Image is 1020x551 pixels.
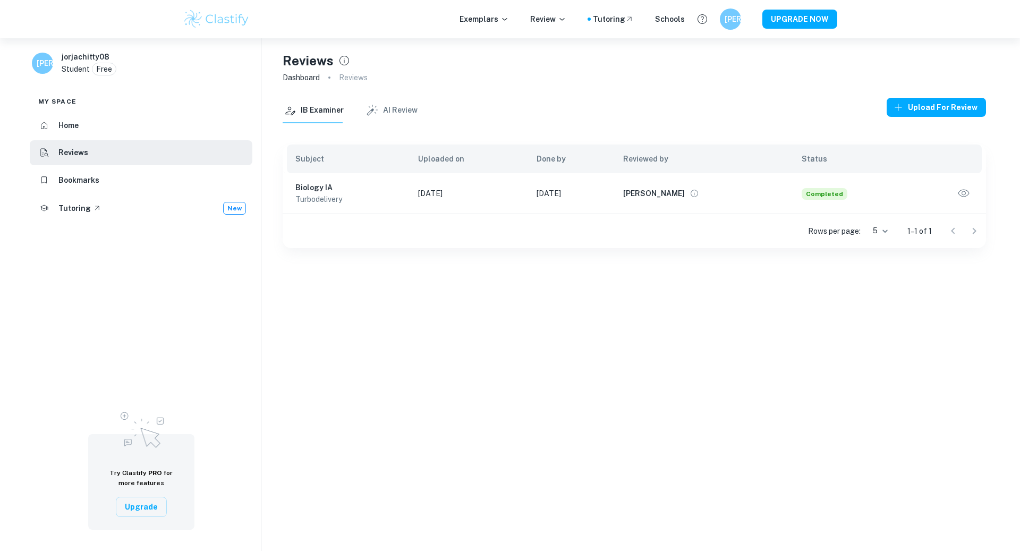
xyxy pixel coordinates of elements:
a: TutoringNew [30,195,252,222]
span: My space [38,97,76,106]
a: Upload for review [887,98,986,123]
button: IB Examiner [283,98,344,123]
h6: [PERSON_NAME] [725,13,737,25]
a: Home [30,113,252,138]
a: Reviews [30,140,252,166]
td: [DATE] [410,173,528,214]
h6: Biology IA [295,182,401,193]
button: [PERSON_NAME] [720,9,741,30]
a: Schools [655,13,685,25]
th: Uploaded on [410,145,528,173]
h6: Try Clastify for more features [101,468,182,488]
p: Rows per page: [808,225,861,237]
h6: [PERSON_NAME] [623,188,685,199]
p: turbo delivery [295,193,401,205]
button: AI Review [365,98,418,123]
button: UPGRADE NOW [762,10,837,29]
h6: Tutoring [58,202,91,214]
h6: Reviews [58,147,88,158]
div: 5 [865,223,890,239]
th: Status [793,145,911,173]
h6: jorjachitty08 [62,51,109,63]
th: Done by [528,145,615,173]
span: PRO [148,469,162,477]
img: Upgrade to Pro [115,405,168,451]
td: [DATE] [528,173,615,214]
h6: [PERSON_NAME] [37,57,49,69]
a: Bookmarks [30,167,252,193]
h6: Bookmarks [58,174,99,186]
img: Clastify logo [183,9,250,30]
h4: Reviews [283,51,334,70]
p: Student [62,63,90,75]
p: Exemplars [460,13,509,25]
th: Reviewed by [615,145,794,173]
span: New [224,204,245,213]
a: Dashboard [283,70,320,85]
th: Subject [283,145,410,173]
p: Reviews [339,72,368,83]
button: Upload for review [887,98,986,117]
h6: Home [58,120,79,131]
p: 1–1 of 1 [907,225,932,237]
p: Review [530,13,566,25]
button: Upgrade [116,497,167,517]
button: Help and Feedback [693,10,711,28]
a: Tutoring [593,13,634,25]
p: Free [96,63,112,75]
button: View full profile [687,186,702,201]
span: Completed [802,188,847,200]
